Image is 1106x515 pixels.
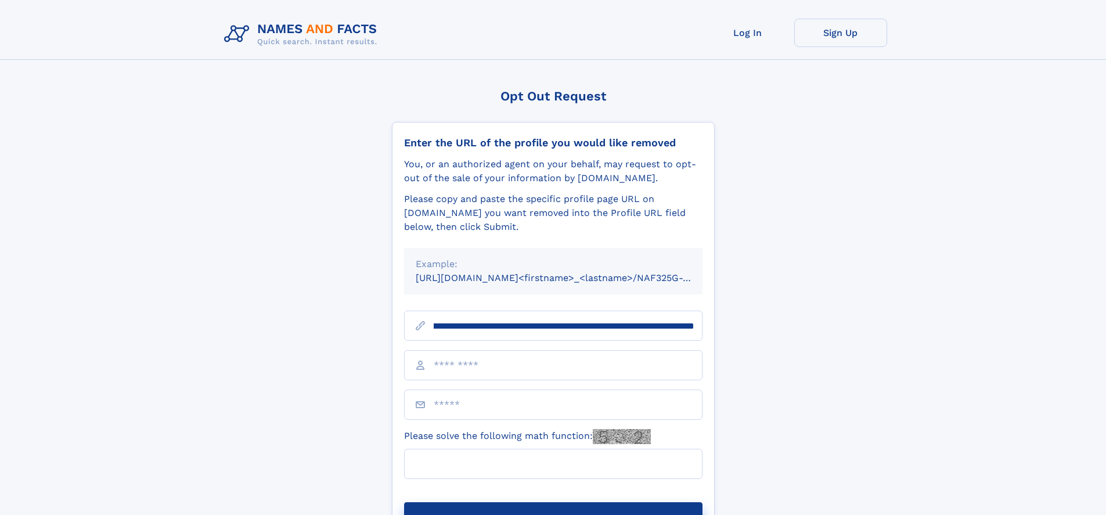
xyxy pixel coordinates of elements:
[416,257,691,271] div: Example:
[404,429,651,444] label: Please solve the following math function:
[404,157,702,185] div: You, or an authorized agent on your behalf, may request to opt-out of the sale of your informatio...
[701,19,794,47] a: Log In
[794,19,887,47] a: Sign Up
[404,192,702,234] div: Please copy and paste the specific profile page URL on [DOMAIN_NAME] you want removed into the Pr...
[392,89,715,103] div: Opt Out Request
[404,136,702,149] div: Enter the URL of the profile you would like removed
[416,272,725,283] small: [URL][DOMAIN_NAME]<firstname>_<lastname>/NAF325G-xxxxxxxx
[219,19,387,50] img: Logo Names and Facts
